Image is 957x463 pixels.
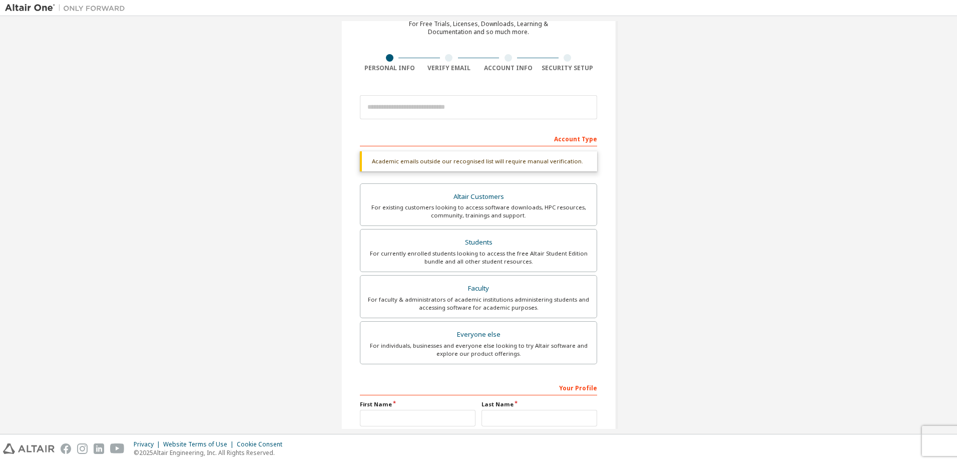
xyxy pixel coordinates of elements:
[134,440,163,448] div: Privacy
[366,236,591,250] div: Students
[409,20,548,36] div: For Free Trials, Licenses, Downloads, Learning & Documentation and so much more.
[366,296,591,312] div: For faculty & administrators of academic institutions administering students and accessing softwa...
[360,400,475,408] label: First Name
[94,443,104,454] img: linkedin.svg
[360,130,597,146] div: Account Type
[366,282,591,296] div: Faculty
[478,64,538,72] div: Account Info
[360,151,597,171] div: Academic emails outside our recognised list will require manual verification.
[366,190,591,204] div: Altair Customers
[61,443,71,454] img: facebook.svg
[3,443,55,454] img: altair_logo.svg
[366,203,591,219] div: For existing customers looking to access software downloads, HPC resources, community, trainings ...
[134,448,288,457] p: © 2025 Altair Engineering, Inc. All Rights Reserved.
[237,440,288,448] div: Cookie Consent
[538,64,598,72] div: Security Setup
[366,250,591,266] div: For currently enrolled students looking to access the free Altair Student Edition bundle and all ...
[360,64,419,72] div: Personal Info
[163,440,237,448] div: Website Terms of Use
[360,379,597,395] div: Your Profile
[366,328,591,342] div: Everyone else
[366,342,591,358] div: For individuals, businesses and everyone else looking to try Altair software and explore our prod...
[482,400,597,408] label: Last Name
[77,443,88,454] img: instagram.svg
[110,443,125,454] img: youtube.svg
[419,64,479,72] div: Verify Email
[5,3,130,13] img: Altair One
